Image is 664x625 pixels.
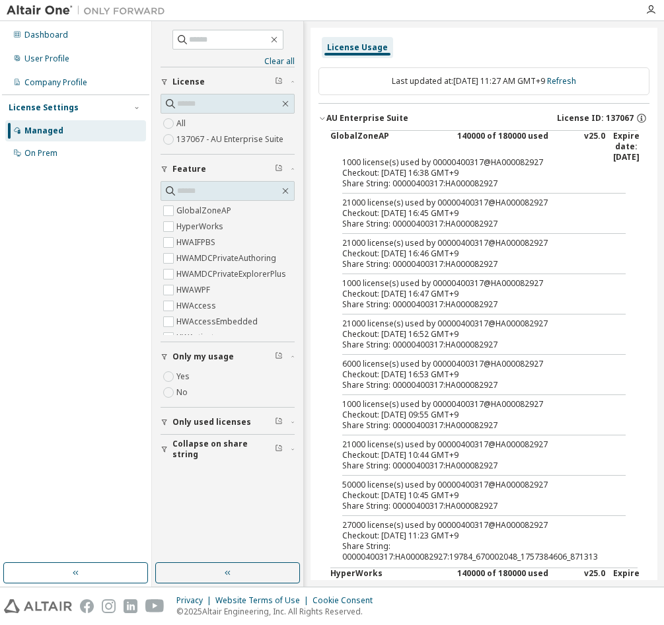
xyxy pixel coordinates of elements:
div: v25.0 [584,568,605,600]
label: HWAccessEmbedded [176,314,260,330]
label: Yes [176,369,192,385]
p: © 2025 Altair Engineering, Inc. All Rights Reserved. [176,606,381,617]
button: GlobalZoneAP140000 of 180000 usedv25.0Expire date:[DATE] [330,131,638,163]
div: HyperWorks [330,568,449,600]
div: Checkout: [DATE] 16:53 GMT+9 [342,369,594,380]
img: Altair One [7,4,172,17]
div: 1000 license(s) used by 00000400317@HA000082927 [342,278,594,289]
label: HWAMDCPrivateAuthoring [176,250,279,266]
div: Checkout: [DATE] 16:52 GMT+9 [342,329,594,340]
div: AU Enterprise Suite [326,113,408,124]
img: altair_logo.svg [4,599,72,613]
div: Checkout: [DATE] 10:44 GMT+9 [342,450,594,460]
div: 140000 of 180000 used [457,568,576,600]
div: Cookie Consent [313,595,381,606]
div: 140000 of 180000 used [457,131,576,163]
div: Managed [24,126,63,136]
button: License [161,67,295,96]
div: 21000 license(s) used by 00000400317@HA000082927 [342,238,594,248]
div: License Settings [9,102,79,113]
div: 1000 license(s) used by 00000400317@HA000082927 [342,157,594,168]
div: 50000 license(s) used by 00000400317@HA000082927 [342,480,594,490]
div: Checkout: [DATE] 16:38 GMT+9 [342,168,594,178]
a: Refresh [547,75,576,87]
div: Company Profile [24,77,87,88]
label: 137067 - AU Enterprise Suite [176,131,286,147]
div: Privacy [176,595,215,606]
button: Only used licenses [161,408,295,437]
div: 21000 license(s) used by 00000400317@HA000082927 [342,318,594,329]
label: All [176,116,188,131]
div: 21000 license(s) used by 00000400317@HA000082927 [342,439,594,450]
div: Share String: 00000400317:HA000082927 [342,178,594,189]
button: Only my usage [161,342,295,371]
div: Share String: 00000400317:HA000082927 [342,219,594,229]
button: AU Enterprise SuiteLicense ID: 137067 [318,104,649,133]
div: v25.0 [584,131,605,163]
div: Share String: 00000400317:HA000082927 [342,501,594,511]
label: No [176,385,190,400]
div: Last updated at: [DATE] 11:27 AM GMT+9 [318,67,649,95]
span: Only used licenses [172,417,251,427]
label: HWAMDCPrivateExplorerPlus [176,266,289,282]
span: Collapse on share string [172,439,275,460]
button: Feature [161,155,295,184]
label: GlobalZoneAP [176,203,234,219]
img: instagram.svg [102,599,116,613]
div: Expire date: [DATE] [613,131,644,163]
div: Share String: 00000400317:HA000082927:19784_670002048_1757384606_871313 [342,541,594,562]
span: License [172,77,205,87]
span: Only my usage [172,351,234,362]
button: Collapse on share string [161,435,295,464]
label: HWActivate [176,330,221,346]
span: Clear filter [275,444,283,455]
div: Checkout: [DATE] 11:23 GMT+9 [342,531,594,541]
img: linkedin.svg [124,599,137,613]
label: HWAWPF [176,282,213,298]
div: On Prem [24,148,57,159]
span: Clear filter [275,417,283,427]
div: Website Terms of Use [215,595,313,606]
label: HyperWorks [176,219,226,235]
div: Share String: 00000400317:HA000082927 [342,340,594,350]
span: License ID: 137067 [557,113,634,124]
div: 6000 license(s) used by 00000400317@HA000082927 [342,359,594,369]
div: Share String: 00000400317:HA000082927 [342,420,594,431]
div: Checkout: [DATE] 16:45 GMT+9 [342,208,594,219]
label: HWAccess [176,298,219,314]
div: Share String: 00000400317:HA000082927 [342,460,594,471]
div: Checkout: [DATE] 16:46 GMT+9 [342,248,594,259]
button: HyperWorks140000 of 180000 usedv25.0Expire date:[DATE] [330,568,638,600]
div: 21000 license(s) used by 00000400317@HA000082927 [342,198,594,208]
div: Expire date: [DATE] [613,568,644,600]
span: Clear filter [275,77,283,87]
a: Clear all [161,56,295,67]
img: youtube.svg [145,599,165,613]
label: HWAIFPBS [176,235,218,250]
span: Feature [172,164,206,174]
div: Share String: 00000400317:HA000082927 [342,299,594,310]
div: User Profile [24,54,69,64]
div: Checkout: [DATE] 09:55 GMT+9 [342,410,594,420]
div: License Usage [327,42,388,53]
div: GlobalZoneAP [330,131,449,163]
span: Clear filter [275,351,283,362]
div: Share String: 00000400317:HA000082927 [342,259,594,270]
div: Checkout: [DATE] 10:45 GMT+9 [342,490,594,501]
div: Checkout: [DATE] 16:47 GMT+9 [342,289,594,299]
div: Dashboard [24,30,68,40]
div: Share String: 00000400317:HA000082927 [342,380,594,390]
span: Clear filter [275,164,283,174]
img: facebook.svg [80,599,94,613]
div: 27000 license(s) used by 00000400317@HA000082927 [342,520,594,531]
div: 1000 license(s) used by 00000400317@HA000082927 [342,399,594,410]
